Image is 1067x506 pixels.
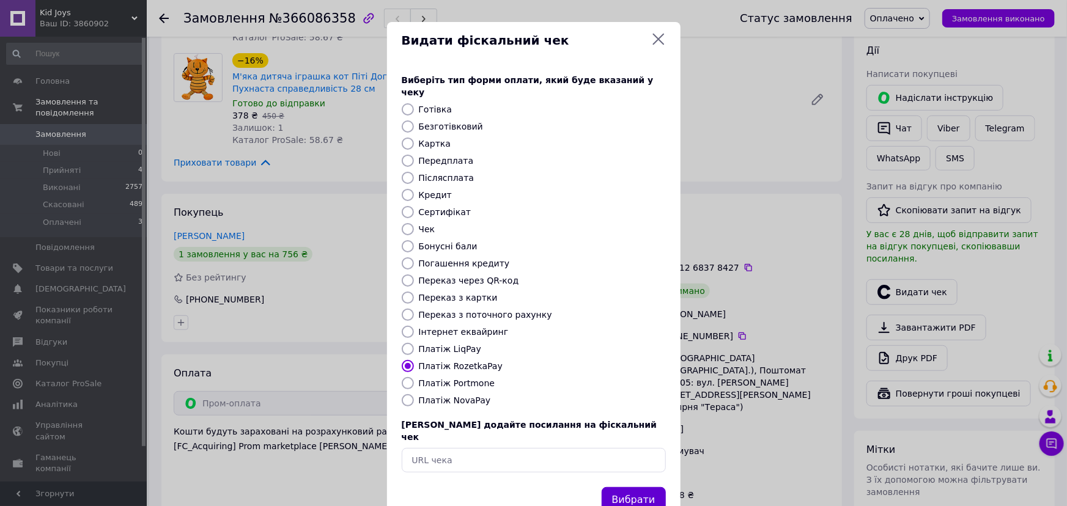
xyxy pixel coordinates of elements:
input: URL чека [402,448,666,472]
label: Післясплата [419,173,474,183]
label: Інтернет еквайринг [419,327,509,337]
span: [PERSON_NAME] додайте посилання на фіскальний чек [402,420,657,442]
label: Погашення кредиту [419,258,510,268]
span: Видати фіскальний чек [402,32,646,50]
span: Виберіть тип форми оплати, який буде вказаний у чеку [402,75,654,97]
label: Платіж NovaPay [419,395,491,405]
label: Переказ з поточного рахунку [419,310,552,320]
label: Платіж LiqPay [419,344,481,354]
label: Картка [419,139,451,148]
label: Переказ з картки [419,293,498,302]
label: Платіж Portmone [419,378,495,388]
label: Передплата [419,156,474,166]
label: Готівка [419,105,452,114]
label: Чек [419,224,435,234]
label: Безготівковий [419,122,483,131]
label: Платіж RozetkaPay [419,361,503,371]
label: Сертифікат [419,207,471,217]
label: Переказ через QR-код [419,276,519,285]
label: Бонусні бали [419,241,478,251]
label: Кредит [419,190,452,200]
